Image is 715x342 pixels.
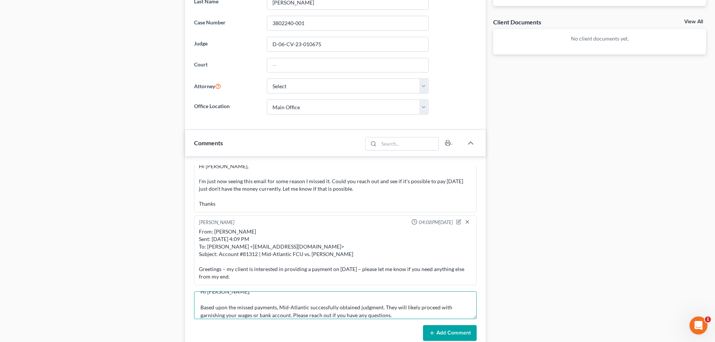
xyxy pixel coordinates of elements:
[379,137,439,150] input: Search...
[190,99,263,115] label: Office Location
[199,125,472,208] div: From: [PERSON_NAME] <[EMAIL_ADDRESS][DOMAIN_NAME]> Sent: [DATE] 1:32 PM To: [PERSON_NAME] <[PERSO...
[684,19,703,24] a: View All
[423,325,477,341] button: Add Comment
[267,37,428,51] input: --
[419,219,453,226] span: 04:08PM[DATE]
[499,35,700,42] p: No client documents yet.
[705,316,711,322] span: 1
[689,316,707,334] iframe: Intercom live chat
[493,18,541,26] div: Client Documents
[267,16,428,30] input: Enter case number...
[267,58,428,72] input: --
[199,219,235,226] div: [PERSON_NAME]
[199,228,472,280] div: From: [PERSON_NAME] Sent: [DATE] 4:09 PM To: [PERSON_NAME] <[EMAIL_ADDRESS][DOMAIN_NAME]> Subject...
[194,139,223,146] span: Comments
[190,58,263,73] label: Court
[190,16,263,31] label: Case Number
[190,37,263,52] label: Judge
[190,78,263,93] label: Attorney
